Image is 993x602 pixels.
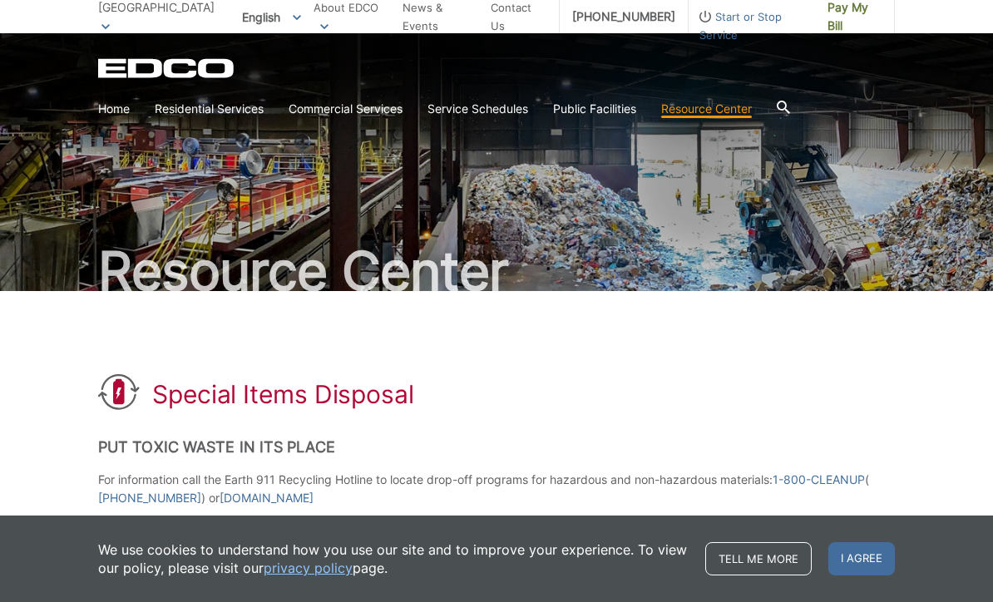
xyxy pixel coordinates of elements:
[661,100,752,118] a: Resource Center
[220,489,314,507] a: [DOMAIN_NAME]
[264,559,353,577] a: privacy policy
[98,489,201,507] a: [PHONE_NUMBER]
[427,100,528,118] a: Service Schedules
[98,244,895,298] h2: Resource Center
[98,540,689,577] p: We use cookies to understand how you use our site and to improve your experience. To view our pol...
[230,3,314,31] span: English
[828,542,895,575] span: I agree
[553,100,636,118] a: Public Facilities
[98,58,236,78] a: EDCD logo. Return to the homepage.
[155,100,264,118] a: Residential Services
[98,438,895,456] h2: Put Toxic Waste In Its Place
[705,542,812,575] a: Tell me more
[98,100,130,118] a: Home
[98,471,895,507] p: For information call the Earth 911 Recycling Hotline to locate drop-off programs for hazardous an...
[289,100,403,118] a: Commercial Services
[773,471,865,489] a: 1-800-CLEANUP
[152,379,414,409] h1: Special Items Disposal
